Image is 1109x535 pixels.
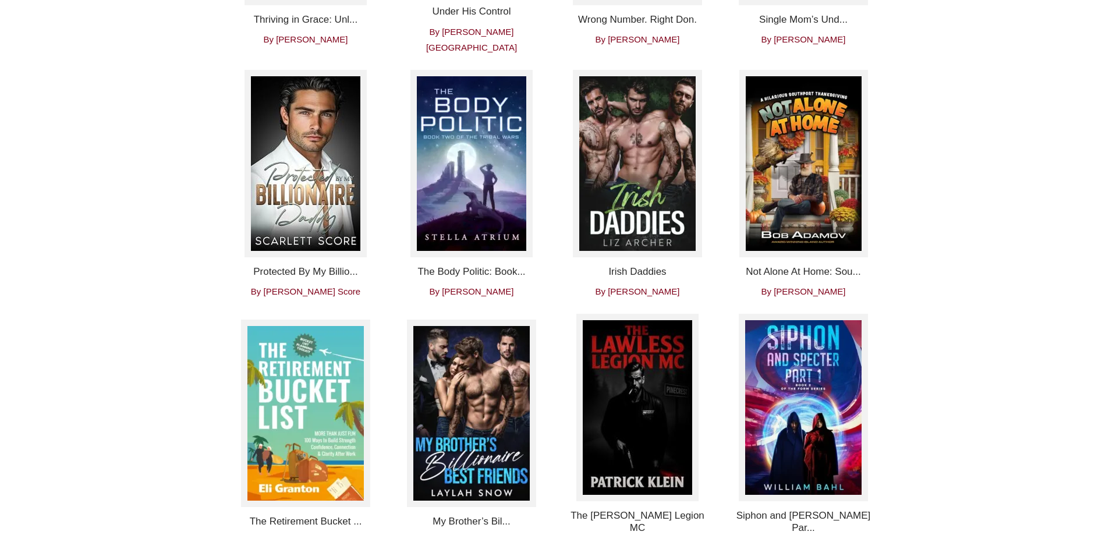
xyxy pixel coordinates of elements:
[729,14,878,26] h4: Single Mom’s Und...
[245,70,367,257] img: Protected By My Billionaire Daddy
[739,314,868,501] img: Siphon and Specter Part 1 (Form Series Book 2)
[232,70,380,297] a: Protected By My Billionaire Daddy Protected By My Billio... By [PERSON_NAME] Score
[573,70,702,257] img: Irish Daddies
[729,510,878,534] h4: Siphon and [PERSON_NAME] Par...
[564,266,712,278] h4: Irish Daddies
[410,70,533,257] img: The Body Politic: Book II of The Tribal Wars
[564,510,712,534] h4: The [PERSON_NAME] Legion MC
[729,70,878,297] a: Not Alone At Home: Southport Thanksgiving Mischief (Senior Citizen George Ivers Series #2) Not Al...
[232,14,380,26] h4: Thriving in Grace: Unl...
[398,70,546,297] a: The Body Politic: Book II of The Tribal Wars The Body Politic: Book... By [PERSON_NAME]
[398,6,546,17] h4: Under His Control
[263,34,348,44] span: By [PERSON_NAME]
[407,320,536,507] img: My Brother’s Billionaire Best Friends
[576,314,699,501] img: The Lawless Legion MC
[739,70,868,257] img: Not Alone At Home: Southport Thanksgiving Mischief (Senior Citizen George Ivers Series #2)
[761,34,845,44] span: By [PERSON_NAME]
[426,27,517,52] span: By [PERSON_NAME][GEOGRAPHIC_DATA]
[564,70,712,297] a: Irish Daddies Irish Daddies By [PERSON_NAME]
[251,286,360,296] span: By [PERSON_NAME] Score
[232,266,380,278] h4: Protected By My Billio...
[241,320,370,507] img: The Retirement Bucket List. More Than Just Fun. 100 Ways to Build Strength, Confidence, Connectio...
[398,266,546,278] h4: The Body Politic: Book...
[564,14,712,26] h4: Wrong Number. Right Don.
[761,286,845,296] span: By [PERSON_NAME]
[595,34,679,44] span: By [PERSON_NAME]
[595,286,679,296] span: By [PERSON_NAME]
[232,516,380,527] h4: The Retirement Bucket ...
[729,266,878,278] h4: Not Alone At Home: Sou...
[429,286,513,296] span: By [PERSON_NAME]
[398,516,546,527] h4: My Brother’s Bil...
